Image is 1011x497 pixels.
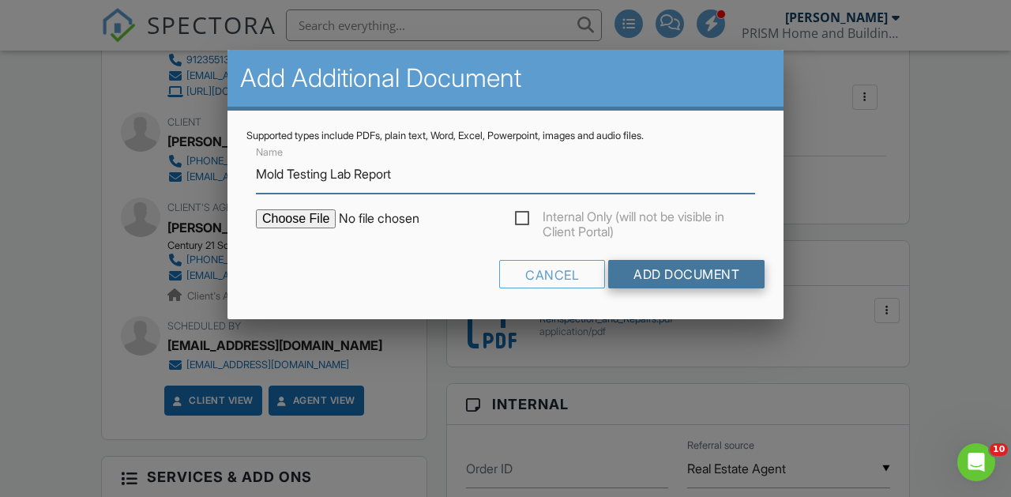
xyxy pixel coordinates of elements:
span: 10 [990,443,1008,456]
div: Cancel [499,260,605,288]
div: Supported types include PDFs, plain text, Word, Excel, Powerpoint, images and audio files. [246,130,765,142]
iframe: Intercom live chat [957,443,995,481]
label: Name [256,145,283,160]
input: Add Document [608,260,765,288]
h2: Add Additional Document [240,62,771,94]
label: Internal Only (will not be visible in Client Portal) [515,209,755,229]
